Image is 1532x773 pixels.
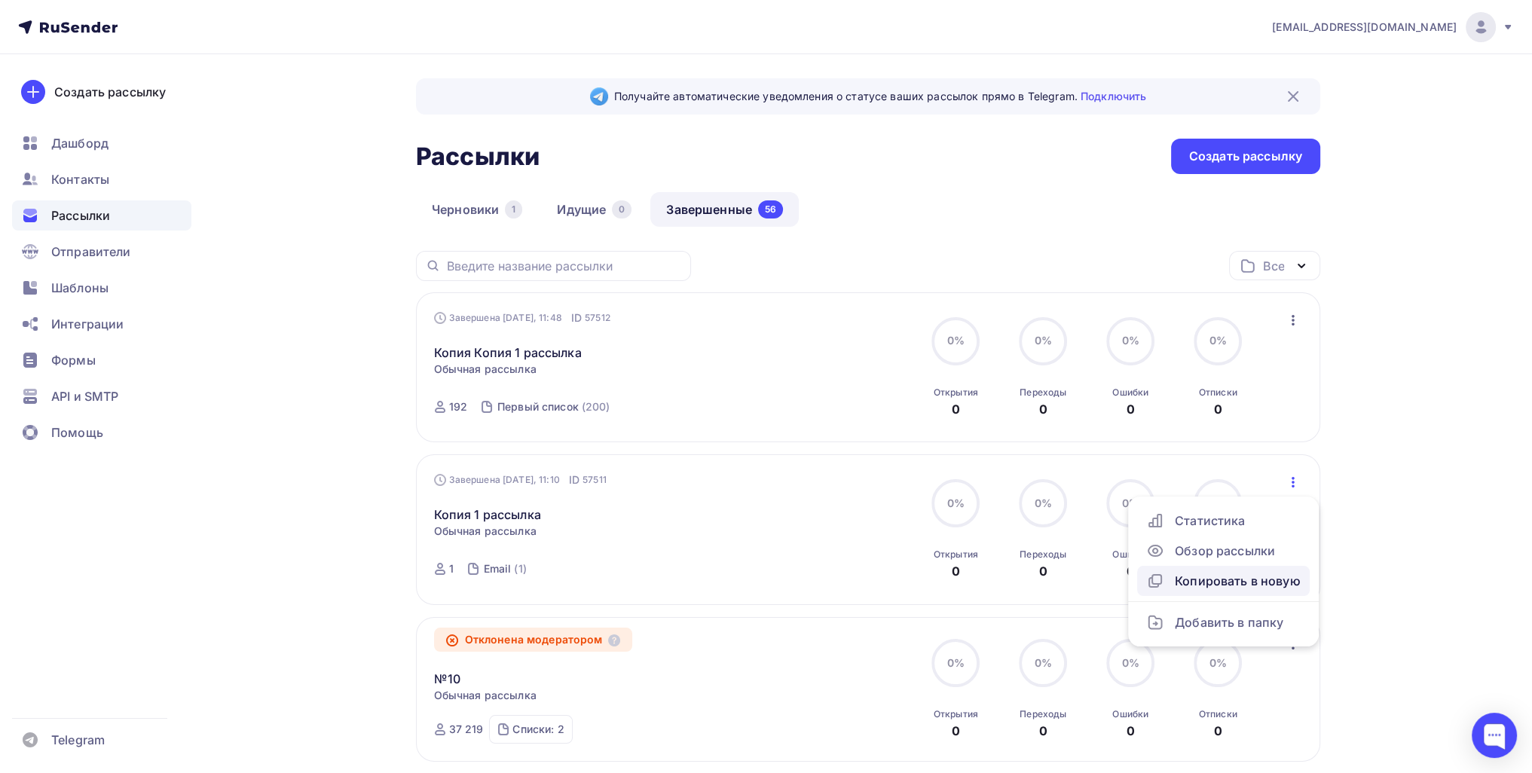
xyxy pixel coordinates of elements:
div: Отписки [1199,386,1237,399]
div: 192 [449,399,467,414]
span: Telegram [51,731,105,749]
div: (200) [582,399,610,414]
div: 1 [449,561,454,576]
div: Ошибки [1112,708,1148,720]
span: 0% [1209,334,1227,347]
a: Подключить [1081,90,1146,102]
span: 0% [947,334,965,347]
span: 0% [1122,496,1139,509]
div: Статистика [1146,512,1301,530]
div: Ошибки [1112,548,1148,561]
div: (1) [514,561,526,576]
div: Отписки [1199,708,1237,720]
span: Шаблоны [51,279,109,297]
h2: Рассылки [416,142,540,172]
a: Email (1) [482,557,528,581]
span: Интеграции [51,315,124,333]
span: [EMAIL_ADDRESS][DOMAIN_NAME] [1272,20,1457,35]
span: Получайте автоматические уведомления о статусе ваших рассылок прямо в Telegram. [614,89,1146,104]
a: №10 [434,670,460,688]
div: 0 [1127,722,1135,740]
span: Формы [51,351,96,369]
span: Обычная рассылка [434,524,537,539]
div: 0 [952,400,960,418]
span: Обычная рассылка [434,688,537,703]
div: 0 [1127,562,1135,580]
div: Завершена [DATE], 11:10 [434,472,607,487]
span: 0% [1035,656,1052,669]
a: Черновики1 [416,192,538,227]
div: Ошибки [1112,386,1148,399]
div: 1 [505,200,522,218]
div: 0 [1039,400,1047,418]
div: Переходы [1020,708,1066,720]
input: Введите название рассылки [447,258,682,274]
a: [EMAIL_ADDRESS][DOMAIN_NAME] [1272,12,1514,42]
span: API и SMTP [51,387,118,405]
div: Копировать в новую [1146,572,1301,590]
a: Первый список (200) [496,395,612,419]
div: Обзор рассылки [1146,542,1301,560]
span: 0% [1209,656,1227,669]
a: Дашборд [12,128,191,158]
span: 0% [1035,496,1052,509]
span: ID [571,310,582,325]
div: Списки: 2 [512,722,564,737]
div: Открытия [934,548,978,561]
div: 56 [758,200,783,218]
span: 0% [1122,656,1139,669]
div: Добавить в папку [1146,613,1301,631]
div: 0 [952,722,960,740]
span: Обычная рассылка [434,362,537,377]
a: Копия 1 рассылка [434,506,541,524]
div: 0 [1039,562,1047,580]
div: Первый список [497,399,579,414]
span: Рассылки [51,206,110,225]
div: Отклонена модератором [434,628,633,652]
button: Все [1229,251,1320,280]
div: Переходы [1020,548,1066,561]
div: Все [1263,257,1284,275]
span: 57512 [585,310,610,325]
div: Открытия [934,386,978,399]
a: Рассылки [12,200,191,231]
a: Идущие0 [541,192,647,227]
div: Открытия [934,708,978,720]
div: 0 [1214,400,1222,418]
span: ID [569,472,579,487]
div: 0 [1127,400,1135,418]
div: 0 [612,200,631,218]
span: 0% [1122,334,1139,347]
div: Завершена [DATE], 11:48 [434,310,610,325]
div: 0 [952,562,960,580]
img: Telegram [590,87,608,105]
span: Дашборд [51,134,109,152]
div: 0 [1214,722,1222,740]
span: Отправители [51,243,131,261]
div: Переходы [1020,386,1066,399]
a: Завершенные56 [650,192,799,227]
div: Создать рассылку [54,83,166,101]
span: 0% [1035,334,1052,347]
div: 0 [1039,722,1047,740]
span: Помощь [51,423,103,441]
span: 0% [947,656,965,669]
a: Формы [12,345,191,375]
div: Создать рассылку [1189,148,1302,165]
div: Email [484,561,512,576]
a: Копия Копия 1 рассылка [434,344,582,362]
span: 57511 [583,472,607,487]
span: Контакты [51,170,109,188]
div: 37 219 [449,722,484,737]
a: Отправители [12,237,191,267]
a: Контакты [12,164,191,194]
a: Шаблоны [12,273,191,303]
span: 0% [947,496,965,509]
